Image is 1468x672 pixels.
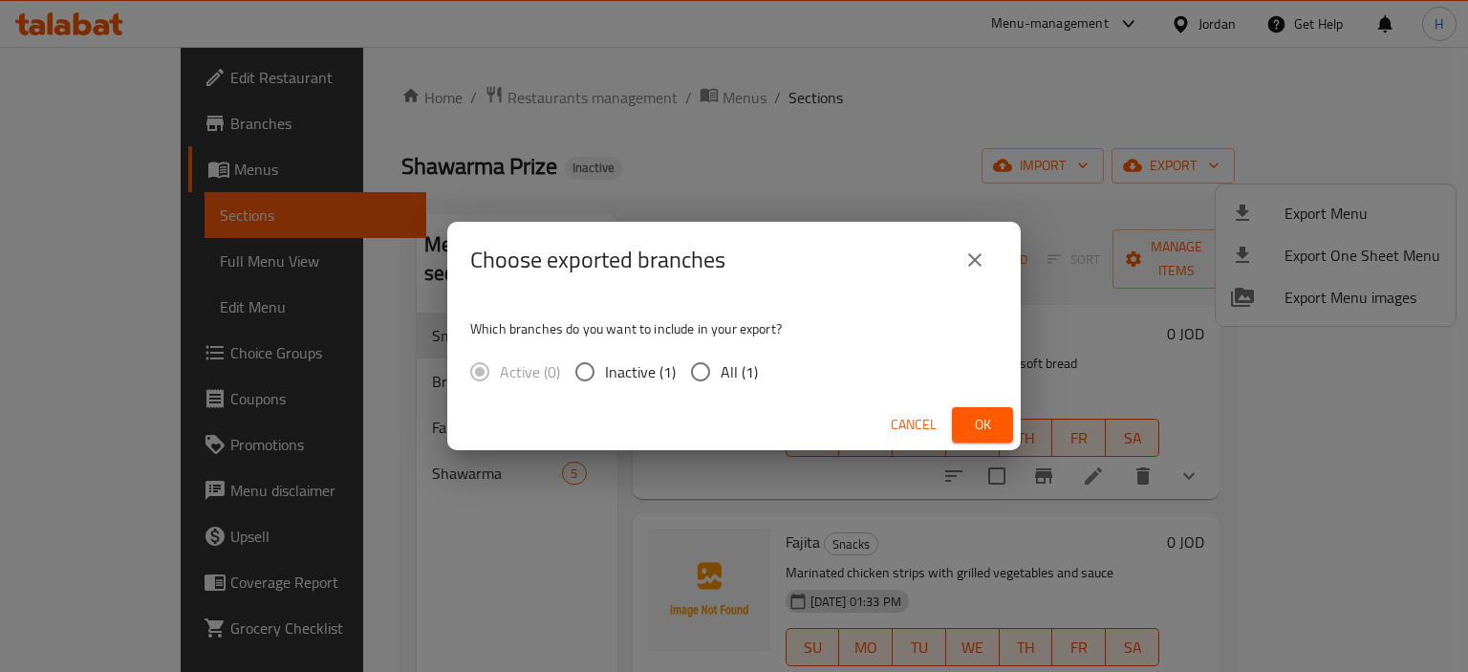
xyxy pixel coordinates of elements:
p: Which branches do you want to include in your export? [470,319,998,338]
h2: Choose exported branches [470,245,725,275]
span: All (1) [721,360,758,383]
span: Cancel [891,413,937,437]
span: Inactive (1) [605,360,676,383]
button: Cancel [883,407,944,443]
button: close [952,237,998,283]
span: Ok [967,413,998,437]
span: Active (0) [500,360,560,383]
button: Ok [952,407,1013,443]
